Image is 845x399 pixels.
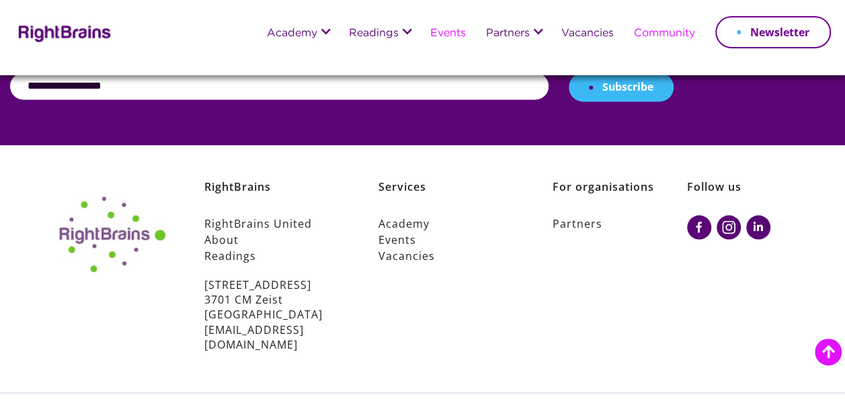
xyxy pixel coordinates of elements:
[552,215,687,231] a: Partners
[204,321,339,352] a: [EMAIL_ADDRESS][DOMAIN_NAME]
[378,215,514,231] a: Academy
[569,73,674,102] button: Subscribe
[204,215,339,231] a: RightBrains United
[687,179,801,215] h6: Follow us
[430,28,466,40] a: Events
[267,28,317,40] a: Academy
[378,179,514,215] h6: Services
[486,28,530,40] a: Partners
[715,16,831,48] a: Newsletter
[561,28,614,40] a: Vacancies
[349,28,399,40] a: Readings
[14,23,112,42] img: Rightbrains
[378,231,514,247] a: Events
[552,179,687,215] h6: For organisations
[204,231,339,247] a: About
[634,28,695,40] a: Community
[378,247,514,263] a: Vacancies
[204,277,339,352] p: [STREET_ADDRESS] 3701 CM Zeist [GEOGRAPHIC_DATA]
[204,179,339,215] h6: RightBrains
[204,247,339,263] a: Readings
